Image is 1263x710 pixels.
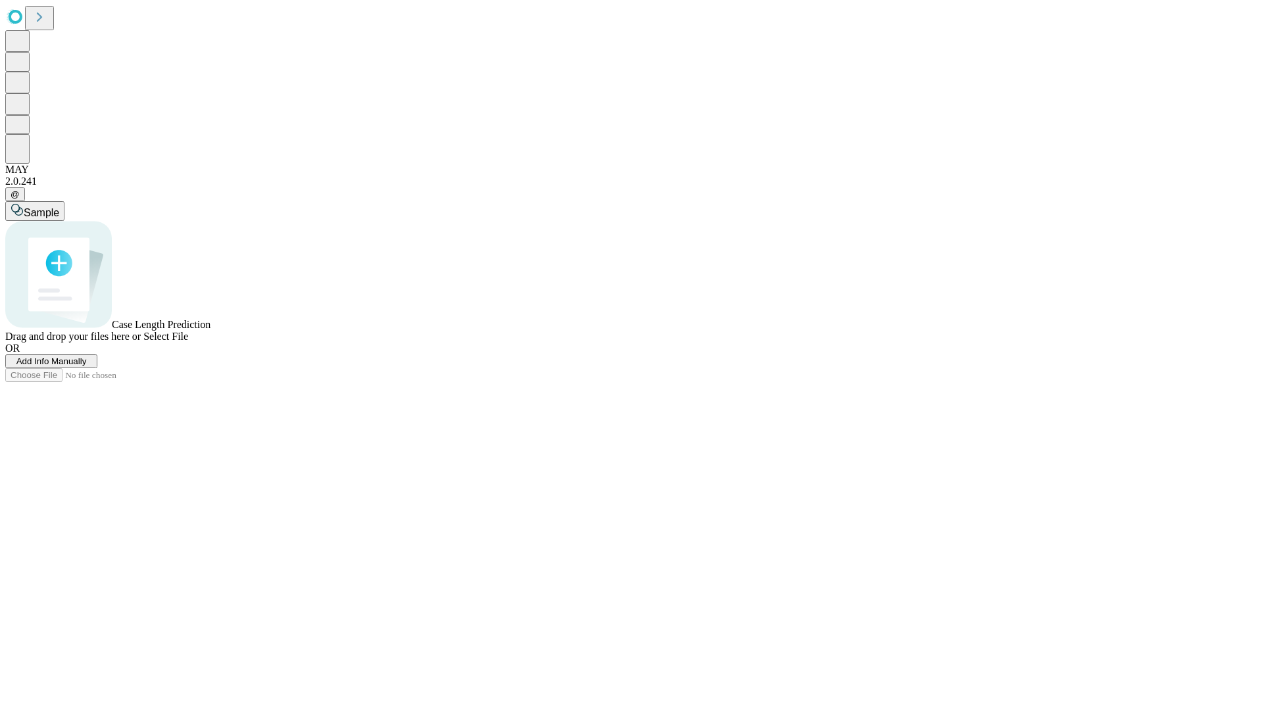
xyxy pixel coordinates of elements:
span: Drag and drop your files here or [5,331,141,342]
span: Sample [24,207,59,218]
div: 2.0.241 [5,176,1258,187]
button: Add Info Manually [5,354,97,368]
span: Case Length Prediction [112,319,210,330]
span: Add Info Manually [16,356,87,366]
span: OR [5,343,20,354]
div: MAY [5,164,1258,176]
span: Select File [143,331,188,342]
button: @ [5,187,25,201]
button: Sample [5,201,64,221]
span: @ [11,189,20,199]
